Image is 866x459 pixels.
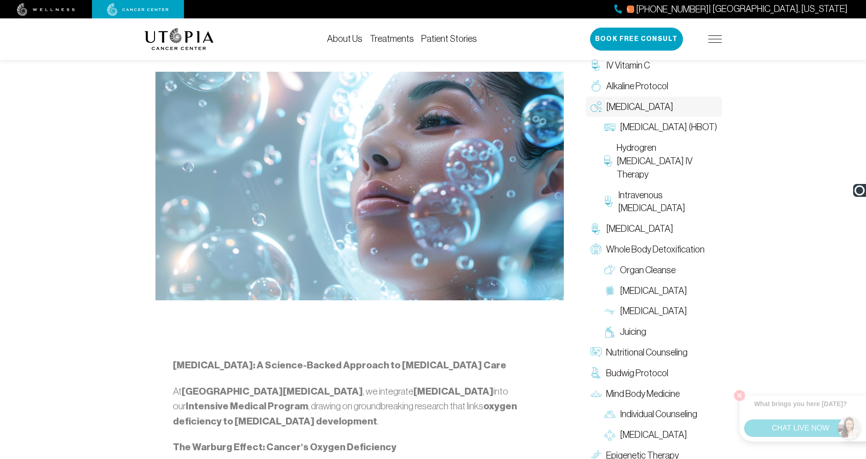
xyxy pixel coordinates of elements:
span: [MEDICAL_DATA] [606,100,673,114]
a: [MEDICAL_DATA] [586,97,722,117]
span: [MEDICAL_DATA] [620,284,687,298]
img: Oxygen Therapy [591,101,602,112]
img: Organ Cleanse [604,264,615,275]
a: About Us [327,34,362,44]
img: Intravenous Ozone Therapy [604,196,614,207]
img: Nutritional Counseling [591,347,602,358]
span: [MEDICAL_DATA] [620,428,687,442]
img: Mind Body Medicine [591,388,602,399]
span: [MEDICAL_DATA] [606,222,673,235]
strong: [MEDICAL_DATA] [413,385,493,397]
a: Individual Counseling [600,404,722,425]
a: Hydrogren [MEDICAL_DATA] IV Therapy [600,138,722,184]
span: Alkaline Protocol [606,80,668,93]
img: Colon Therapy [604,285,615,296]
img: Whole Body Detoxification [591,244,602,255]
span: Whole Body Detoxification [606,243,705,256]
a: [MEDICAL_DATA] (HBOT) [600,117,722,138]
strong: [GEOGRAPHIC_DATA][MEDICAL_DATA] [182,385,363,397]
span: Organ Cleanse [620,264,676,277]
a: Budwig Protocol [586,363,722,384]
p: At , we integrate into our , drawing on groundbreaking research that links . [173,384,546,429]
img: Budwig Protocol [591,367,602,379]
span: IV Vitamin C [606,59,650,72]
button: Book Free Consult [590,28,683,51]
img: logo [144,28,214,50]
a: [MEDICAL_DATA] [600,425,722,445]
img: Juicing [604,327,615,338]
div: [PHONE_NUMBER] [627,3,709,16]
a: [MEDICAL_DATA] [586,218,722,239]
span: Mind Body Medicine [606,387,680,401]
a: Nutritional Counseling [586,342,722,363]
a: Mind Body Medicine [586,384,722,404]
span: Intravenous [MEDICAL_DATA] [618,189,717,215]
a: Alkaline Protocol [586,76,722,97]
a: [PHONE_NUMBER]| [GEOGRAPHIC_DATA], [US_STATE] [614,2,848,16]
strong: Intensive Medical Program [186,400,308,412]
a: Patient Stories [421,34,477,44]
img: wellness [17,3,75,16]
img: cancer center [107,3,169,16]
a: [MEDICAL_DATA] [600,301,722,321]
img: Lymphatic Massage [604,306,615,317]
span: Hydrogren [MEDICAL_DATA] IV Therapy [617,141,717,181]
span: [MEDICAL_DATA] (HBOT) [620,120,717,134]
strong: [MEDICAL_DATA]: A Science-Backed Approach to [MEDICAL_DATA] Care [173,359,506,371]
span: Nutritional Counseling [606,346,688,359]
span: [MEDICAL_DATA] [620,304,687,318]
img: Oxygen Therapy [155,72,564,301]
a: Whole Body Detoxification [586,239,722,260]
a: IV Vitamin C [586,55,722,76]
img: Individual Counseling [604,409,615,420]
img: Alkaline Protocol [591,80,602,92]
a: Treatments [370,34,414,44]
span: Individual Counseling [620,407,697,421]
a: [MEDICAL_DATA] [600,281,722,301]
a: Juicing [600,321,722,342]
a: Organ Cleanse [600,260,722,281]
strong: The Warburg Effect: Cancer’s Oxygen Deficiency [173,441,397,453]
strong: oxygen deficiency to [MEDICAL_DATA] development [173,400,517,427]
img: icon-hamburger [708,35,722,43]
img: Ooma Logo [853,184,866,197]
img: Chelation Therapy [591,224,602,235]
img: Hydrogren Peroxide IV Therapy [604,155,612,166]
a: Intravenous [MEDICAL_DATA] [600,185,722,219]
span: Juicing [620,325,646,339]
span: | [GEOGRAPHIC_DATA], [US_STATE] [627,2,848,16]
span: Budwig Protocol [606,367,668,380]
img: Hyperbaric Oxygen Therapy (HBOT) [604,122,615,133]
img: IV Vitamin C [591,60,602,71]
img: Group Therapy [604,430,615,441]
